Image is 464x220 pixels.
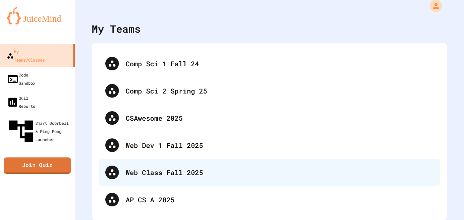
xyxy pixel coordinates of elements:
div: Comp Sci 1 Fall 24 [99,50,440,77]
div: CSAwesome 2025 [126,113,433,123]
div: Comp Sci 1 Fall 24 [126,58,433,69]
a: Join Quiz [4,157,71,174]
div: Web Dev 1 Fall 2025 [126,140,433,150]
div: My Teams [92,21,141,36]
div: Web Class Fall 2025 [99,159,440,186]
img: logo-orange.svg [7,7,68,24]
div: CSAwesome 2025 [99,104,440,132]
div: AP CS A 2025 [99,186,440,213]
div: Web Class Fall 2025 [126,167,433,177]
div: Code Sandbox [7,71,35,87]
div: My Teams/Classes [7,48,45,64]
div: Comp Sci 2 Spring 25 [126,86,433,96]
div: Web Dev 1 Fall 2025 [99,132,440,159]
div: Smart Doorbell & Ping Pong Launcher [7,117,72,146]
div: Comp Sci 2 Spring 25 [99,77,440,104]
div: Quiz Reports [7,94,35,110]
div: AP CS A 2025 [126,194,433,205]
